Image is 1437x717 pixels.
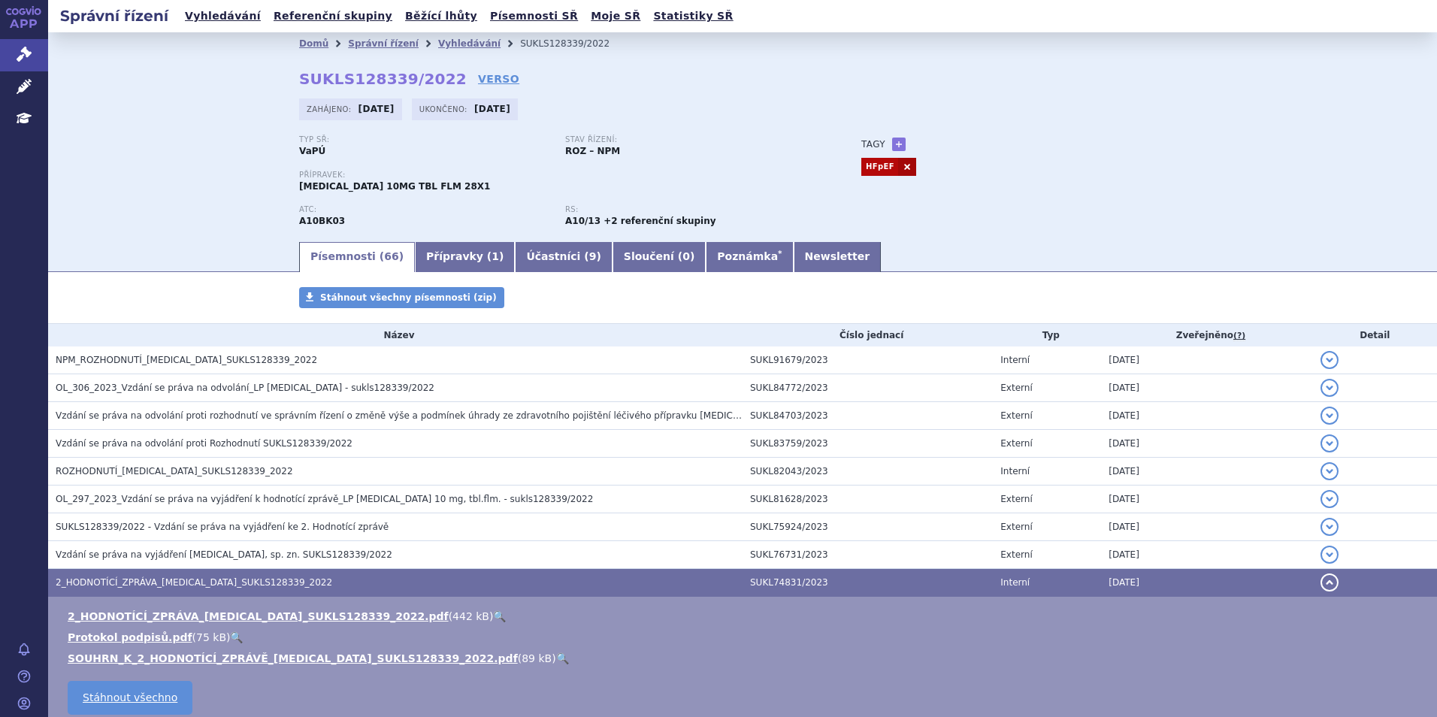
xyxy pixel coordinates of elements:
a: Stáhnout všechno [68,681,192,715]
span: Vzdání se práva na odvolání proti Rozhodnutí SUKLS128339/2022 [56,438,352,449]
td: [DATE] [1101,458,1312,486]
span: Externí [1000,549,1032,560]
td: [DATE] [1101,374,1312,402]
h2: Správní řízení [48,5,180,26]
span: 9 [589,250,597,262]
span: [MEDICAL_DATA] 10MG TBL FLM 28X1 [299,181,490,192]
button: detail [1321,490,1339,508]
button: detail [1321,434,1339,452]
a: 🔍 [230,631,243,643]
a: VERSO [478,71,519,86]
span: Zahájeno: [307,103,354,115]
a: 🔍 [493,610,506,622]
a: Referenční skupiny [269,6,397,26]
button: detail [1321,379,1339,397]
span: 66 [384,250,398,262]
a: Vyhledávání [180,6,265,26]
span: Externí [1000,522,1032,532]
span: 89 kB [522,652,552,664]
span: 0 [682,250,690,262]
a: Účastníci (9) [515,242,612,272]
abbr: (?) [1233,331,1245,341]
td: [DATE] [1101,513,1312,541]
td: [DATE] [1101,430,1312,458]
span: Interní [1000,577,1030,588]
strong: ROZ – NPM [565,146,620,156]
td: SUKL82043/2023 [743,458,993,486]
button: detail [1321,546,1339,564]
a: Písemnosti SŘ [486,6,582,26]
button: detail [1321,407,1339,425]
a: + [892,138,906,151]
button: detail [1321,351,1339,369]
strong: EMPAGLIFLOZIN [299,216,345,226]
h3: Tagy [861,135,885,153]
a: Poznámka* [706,242,793,272]
td: [DATE] [1101,402,1312,430]
span: Ukončeno: [419,103,470,115]
span: 75 kB [196,631,226,643]
li: ( ) [68,651,1422,666]
th: Číslo jednací [743,324,993,346]
li: ( ) [68,630,1422,645]
span: SUKLS128339/2022 - Vzdání se práva na vyjádření ke 2. Hodnotící zprávě [56,522,389,532]
strong: SUKLS128339/2022 [299,70,467,88]
td: SUKL81628/2023 [743,486,993,513]
th: Typ [993,324,1101,346]
button: detail [1321,518,1339,536]
p: Stav řízení: [565,135,816,144]
td: SUKL83759/2023 [743,430,993,458]
button: detail [1321,573,1339,591]
p: Přípravek: [299,171,831,180]
span: 442 kB [452,610,489,622]
td: [DATE] [1101,569,1312,597]
span: NPM_ROZHODNUTÍ_JARDIANCE_SUKLS128339_2022 [56,355,317,365]
p: Typ SŘ: [299,135,550,144]
a: Moje SŘ [586,6,645,26]
th: Název [48,324,743,346]
p: ATC: [299,205,550,214]
span: 1 [492,250,499,262]
td: SUKL74831/2023 [743,569,993,597]
a: Domů [299,38,328,49]
strong: [DATE] [358,104,395,114]
th: Detail [1313,324,1437,346]
td: [DATE] [1101,541,1312,569]
a: Správní řízení [348,38,419,49]
a: HFpEF [861,158,898,176]
a: 2_HODNOTÍCÍ_ZPRÁVA_[MEDICAL_DATA]_SUKLS128339_2022.pdf [68,610,449,622]
span: Vzdání se práva na odvolání proti rozhodnutí ve správním řízení o změně výše a podmínek úhrady ze... [56,410,967,421]
td: SUKL84772/2023 [743,374,993,402]
span: 2_HODNOTÍCÍ_ZPRÁVA_JARDIANCE_SUKLS128339_2022 [56,577,332,588]
a: Newsletter [794,242,882,272]
p: RS: [565,205,816,214]
button: detail [1321,462,1339,480]
a: Statistiky SŘ [649,6,737,26]
a: Vyhledávání [438,38,501,49]
a: SOUHRN_K_2_HODNOTÍCÍ_ZPRÁVĚ_[MEDICAL_DATA]_SUKLS128339_2022.pdf [68,652,518,664]
strong: VaPÚ [299,146,325,156]
span: OL_297_2023_Vzdání se práva na vyjádření k hodnotící zprávě_LP JARDIANCE 10 mg, tbl.flm. - sukls1... [56,494,593,504]
a: Běžící lhůty [401,6,482,26]
span: OL_306_2023_Vzdání se práva na odvolání_LP JARDIANCE - sukls128339/2022 [56,383,434,393]
a: Písemnosti (66) [299,242,415,272]
strong: metformin a vildagliptin [565,216,601,226]
strong: +2 referenční skupiny [604,216,715,226]
a: Stáhnout všechny písemnosti (zip) [299,287,504,308]
span: Externí [1000,438,1032,449]
td: SUKL76731/2023 [743,541,993,569]
td: SUKL75924/2023 [743,513,993,541]
span: Vzdání se práva na vyjádření JARDIANCE, sp. zn. SUKLS128339/2022 [56,549,392,560]
td: [DATE] [1101,486,1312,513]
li: ( ) [68,609,1422,624]
td: [DATE] [1101,346,1312,374]
li: SUKLS128339/2022 [520,32,629,55]
td: SUKL91679/2023 [743,346,993,374]
span: Interní [1000,355,1030,365]
span: Externí [1000,494,1032,504]
a: Protokol podpisů.pdf [68,631,192,643]
span: Externí [1000,383,1032,393]
span: Interní [1000,466,1030,476]
a: 🔍 [556,652,569,664]
a: Přípravky (1) [415,242,515,272]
